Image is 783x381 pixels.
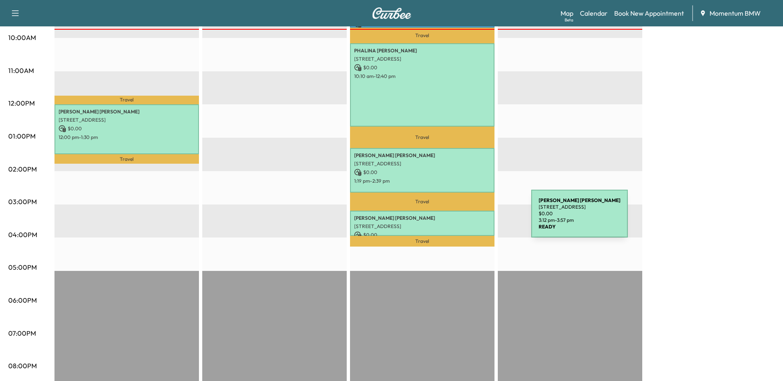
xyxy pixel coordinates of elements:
p: [PERSON_NAME] [PERSON_NAME] [354,152,490,159]
p: 04:00PM [8,230,37,240]
p: Travel [54,96,199,105]
p: [PERSON_NAME] [PERSON_NAME] [354,215,490,221]
p: [STREET_ADDRESS] [59,117,195,123]
p: 06:00PM [8,295,37,305]
p: $ 0.00 [354,231,490,239]
p: 10:00AM [8,33,36,42]
p: Travel [350,127,494,148]
p: $ 0.00 [59,125,195,132]
p: 12:00 pm - 1:30 pm [59,134,195,141]
p: Travel [350,28,494,43]
span: Momentum BMW [710,8,761,18]
p: 11:00AM [8,66,34,75]
div: Beta [565,17,573,23]
p: 05:00PM [8,262,37,272]
p: Travel [54,154,199,164]
a: MapBeta [561,8,573,18]
p: $ 0.00 [354,169,490,176]
p: 10:10 am - 12:40 pm [354,73,490,80]
img: Curbee Logo [372,7,412,19]
a: Calendar [580,8,608,18]
p: Travel [350,193,494,211]
p: 01:00PM [8,131,35,141]
p: 02:00PM [8,164,37,174]
p: Travel [350,236,494,247]
a: Book New Appointment [614,8,684,18]
p: 07:00PM [8,328,36,338]
p: 08:00PM [8,361,37,371]
p: 12:00PM [8,98,35,108]
p: [STREET_ADDRESS] [354,223,490,230]
p: $ 0.00 [354,64,490,71]
p: [STREET_ADDRESS] [354,160,490,167]
p: 03:00PM [8,197,37,207]
p: PHALINA [PERSON_NAME] [354,47,490,54]
p: [STREET_ADDRESS] [354,56,490,62]
p: 1:19 pm - 2:39 pm [354,178,490,184]
p: [PERSON_NAME] [PERSON_NAME] [59,108,195,115]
